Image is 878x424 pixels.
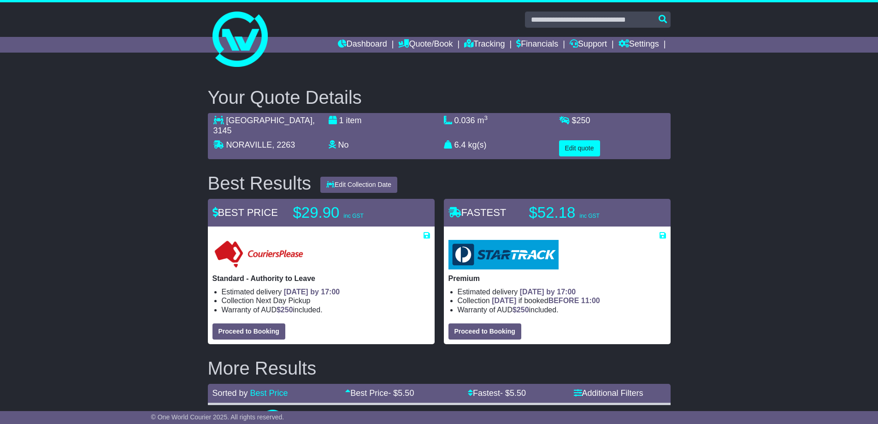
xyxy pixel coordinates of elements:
[222,287,430,296] li: Estimated delivery
[520,288,576,296] span: [DATE] by 17:00
[468,140,487,149] span: kg(s)
[284,288,340,296] span: [DATE] by 17:00
[477,116,488,125] span: m
[548,297,579,305] span: BEFORE
[468,388,526,398] a: Fastest- $5.50
[570,37,607,53] a: Support
[458,287,666,296] li: Estimated delivery
[448,207,507,218] span: FASTEST
[346,116,362,125] span: item
[559,140,600,156] button: Edit quote
[464,37,505,53] a: Tracking
[513,306,529,314] span: $
[277,306,293,314] span: $
[281,306,293,314] span: 250
[212,323,285,340] button: Proceed to Booking
[208,87,671,107] h2: Your Quote Details
[208,358,671,378] h2: More Results
[510,388,526,398] span: 5.50
[250,388,288,398] a: Best Price
[574,388,643,398] a: Additional Filters
[572,116,590,125] span: $
[492,297,600,305] span: if booked
[256,297,310,305] span: Next Day Pickup
[338,140,349,149] span: No
[320,177,397,193] button: Edit Collection Date
[213,116,315,135] span: , 3145
[272,140,295,149] span: , 2263
[222,305,430,314] li: Warranty of AUD included.
[458,296,666,305] li: Collection
[226,116,312,125] span: [GEOGRAPHIC_DATA]
[388,388,414,398] span: - $
[500,388,526,398] span: - $
[293,203,408,222] p: $29.90
[458,305,666,314] li: Warranty of AUD included.
[212,240,305,269] img: Couriers Please: Standard - Authority to Leave
[212,274,430,283] p: Standard - Authority to Leave
[516,37,558,53] a: Financials
[203,173,316,193] div: Best Results
[517,306,529,314] span: 250
[212,388,248,398] span: Sorted by
[448,274,666,283] p: Premium
[339,116,344,125] span: 1
[577,116,590,125] span: 250
[338,37,387,53] a: Dashboard
[398,37,453,53] a: Quote/Book
[226,140,272,149] span: NORAVILLE
[581,297,600,305] span: 11:00
[345,388,414,398] a: Best Price- $5.50
[212,207,278,218] span: BEST PRICE
[448,323,521,340] button: Proceed to Booking
[529,203,644,222] p: $52.18
[222,296,430,305] li: Collection
[454,140,466,149] span: 6.4
[454,116,475,125] span: 0.036
[492,297,516,305] span: [DATE]
[619,37,659,53] a: Settings
[151,413,284,421] span: © One World Courier 2025. All rights reserved.
[580,213,600,219] span: inc GST
[448,240,559,269] img: StarTrack: Premium
[484,114,488,121] sup: 3
[398,388,414,398] span: 5.50
[344,213,364,219] span: inc GST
